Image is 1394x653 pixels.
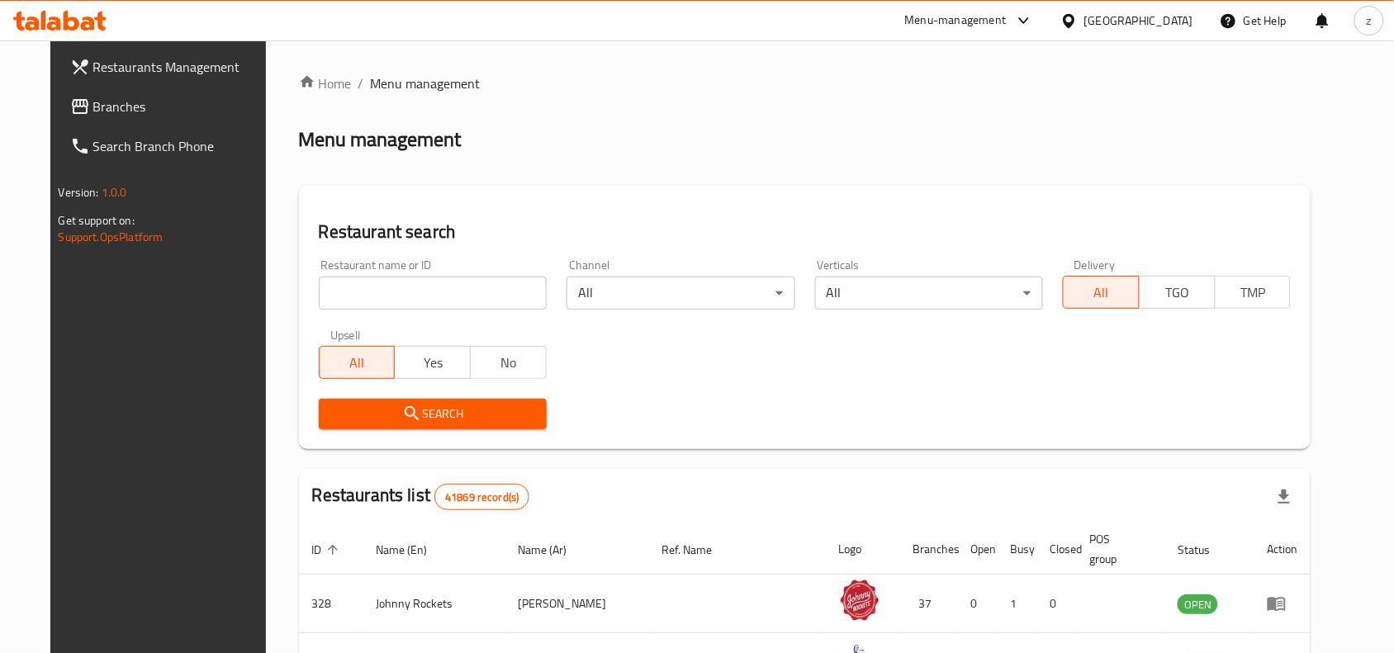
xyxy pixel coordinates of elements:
[958,575,998,633] td: 0
[312,483,530,510] h2: Restaurants list
[1367,12,1372,30] span: z
[435,490,529,505] span: 41869 record(s)
[401,351,464,375] span: Yes
[1146,281,1209,305] span: TGO
[1178,540,1231,560] span: Status
[826,524,900,575] th: Logo
[1178,595,1218,614] span: OPEN
[905,11,1007,31] div: Menu-management
[998,524,1037,575] th: Busy
[319,346,396,379] button: All
[1074,259,1116,271] label: Delivery
[1037,524,1077,575] th: Closed
[358,73,364,93] li: /
[319,220,1292,244] h2: Restaurant search
[299,73,352,93] a: Home
[394,346,471,379] button: Yes
[319,399,547,429] button: Search
[434,484,529,510] div: Total records count
[59,210,135,231] span: Get support on:
[1222,281,1285,305] span: TMP
[299,73,1311,93] nav: breadcrumb
[326,351,389,375] span: All
[102,182,127,203] span: 1.0.0
[567,277,794,310] div: All
[371,73,481,93] span: Menu management
[958,524,998,575] th: Open
[1063,276,1140,309] button: All
[1215,276,1292,309] button: TMP
[1070,281,1133,305] span: All
[1139,276,1216,309] button: TGO
[477,351,540,375] span: No
[312,540,344,560] span: ID
[815,277,1043,310] div: All
[332,404,533,424] span: Search
[93,57,270,77] span: Restaurants Management
[93,97,270,116] span: Branches
[661,540,733,560] span: Ref. Name
[59,226,164,248] a: Support.OpsPlatform
[57,87,283,126] a: Branches
[470,346,547,379] button: No
[319,277,547,310] input: Search for restaurant name or ID..
[57,126,283,166] a: Search Branch Phone
[377,540,449,560] span: Name (En)
[93,136,270,156] span: Search Branch Phone
[1084,12,1193,30] div: [GEOGRAPHIC_DATA]
[900,524,958,575] th: Branches
[363,575,505,633] td: Johnny Rockets
[330,329,361,341] label: Upsell
[1264,477,1304,517] div: Export file
[1090,529,1145,569] span: POS group
[57,47,283,87] a: Restaurants Management
[505,575,648,633] td: [PERSON_NAME]
[839,580,880,621] img: Johnny Rockets
[518,540,588,560] span: Name (Ar)
[1267,594,1297,613] div: Menu
[998,575,1037,633] td: 1
[1037,575,1077,633] td: 0
[900,575,958,633] td: 37
[1254,524,1311,575] th: Action
[299,575,363,633] td: 328
[299,126,462,153] h2: Menu management
[59,182,99,203] span: Version:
